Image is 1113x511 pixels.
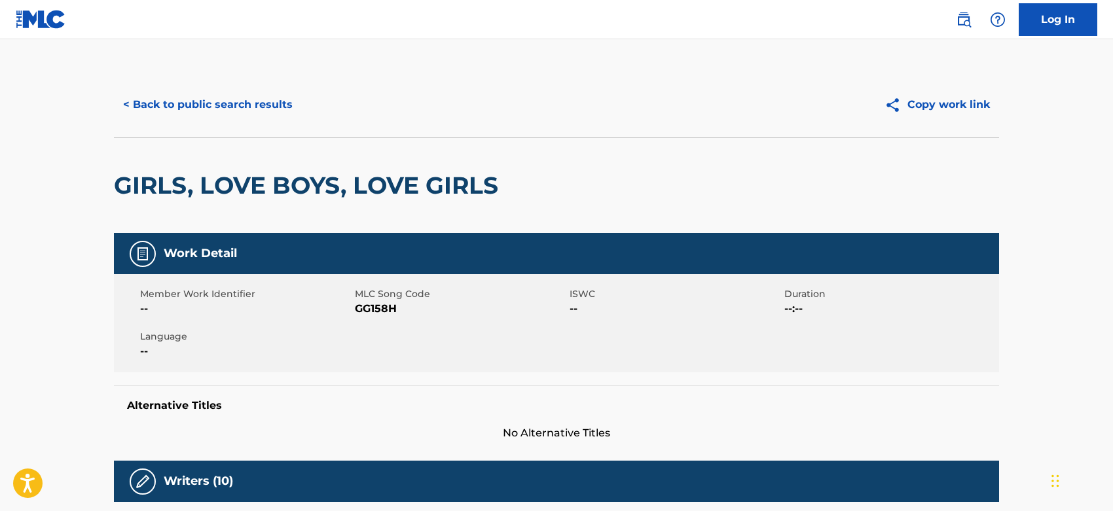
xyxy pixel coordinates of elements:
[135,474,151,489] img: Writers
[990,12,1006,27] img: help
[140,287,352,301] span: Member Work Identifier
[114,88,302,121] button: < Back to public search results
[985,7,1011,33] div: Help
[135,246,151,262] img: Work Detail
[355,301,566,317] span: GG158H
[140,344,352,359] span: --
[570,287,781,301] span: ISWC
[164,246,237,261] h5: Work Detail
[140,330,352,344] span: Language
[16,10,66,29] img: MLC Logo
[885,97,907,113] img: Copy work link
[951,7,977,33] a: Public Search
[1048,448,1113,511] div: 채팅 위젯
[355,287,566,301] span: MLC Song Code
[956,12,972,27] img: search
[114,425,999,441] span: No Alternative Titles
[784,301,996,317] span: --:--
[570,301,781,317] span: --
[1051,461,1059,501] div: 드래그
[127,399,986,412] h5: Alternative Titles
[875,88,999,121] button: Copy work link
[784,287,996,301] span: Duration
[164,474,233,489] h5: Writers (10)
[1048,448,1113,511] iframe: Chat Widget
[140,301,352,317] span: --
[1019,3,1097,36] a: Log In
[114,171,505,200] h2: GIRLS, LOVE BOYS, LOVE GIRLS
